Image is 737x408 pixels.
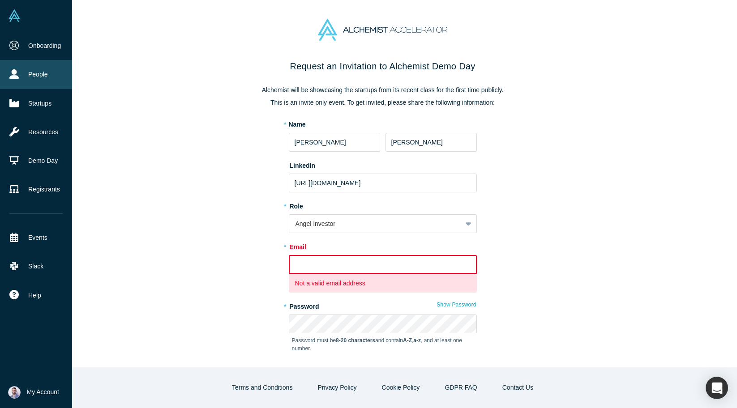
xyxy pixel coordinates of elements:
strong: A-Z [403,337,412,344]
p: This is an invite only event. To get invited, please share the following information: [195,98,571,107]
button: Cookie Policy [373,380,429,395]
img: Sam Jadali's Account [8,386,21,399]
h2: Request an Invitation to Alchemist Demo Day [195,59,571,73]
input: Last Name [386,133,477,152]
p: Not a valid email address [295,279,471,288]
a: GDPR FAQ [435,380,486,395]
strong: a-z [413,337,421,344]
button: My Account [8,386,59,399]
span: My Account [27,387,59,397]
button: Terms and Conditions [223,380,302,395]
img: Alchemist Accelerator Logo [318,19,447,41]
input: First Name [289,133,380,152]
button: Show Password [436,299,476,310]
p: Alchemist will be showcasing the startups from its recent class for the first time publicly. [195,85,571,95]
label: Email [289,239,477,252]
label: Role [289,199,477,211]
label: Name [289,120,306,129]
button: Contact Us [493,380,543,395]
div: Angel Investor [296,219,455,229]
button: Privacy Policy [308,380,366,395]
span: Help [28,291,41,300]
img: Alchemist Vault Logo [8,9,21,22]
label: Password [289,299,477,311]
p: Password must be and contain , , and at least one number. [292,336,474,353]
label: LinkedIn [289,158,316,170]
strong: 8-20 characters [336,337,375,344]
